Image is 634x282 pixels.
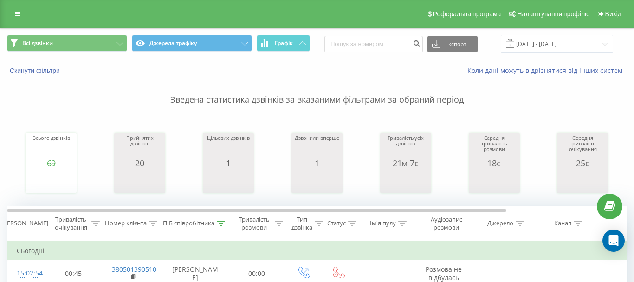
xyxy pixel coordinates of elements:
[602,230,625,252] div: Open Intercom Messenger
[32,158,70,168] div: 69
[132,35,252,52] button: Джерела трафіку
[52,216,89,231] div: Тривалість очікування
[295,135,339,158] div: Дзвонили вперше
[207,158,250,168] div: 1
[433,10,501,18] span: Реферальна програма
[257,35,310,52] button: Графік
[105,220,147,228] div: Номер клієнта
[426,265,462,282] span: Розмова не відбулась
[7,66,65,75] button: Скинути фільтри
[554,220,571,228] div: Канал
[7,35,127,52] button: Всі дзвінки
[467,66,627,75] a: Коли дані можуть відрізнятися вiд інших систем
[327,220,346,228] div: Статус
[427,36,478,52] button: Експорт
[291,216,312,231] div: Тип дзвінка
[116,158,163,168] div: 20
[1,220,48,228] div: [PERSON_NAME]
[163,220,214,228] div: ПІБ співробітника
[236,216,272,231] div: Тривалість розмови
[382,158,429,168] div: 21м 7с
[207,135,250,158] div: Цільових дзвінків
[424,216,469,231] div: Аудіозапис розмови
[275,40,293,46] span: Графік
[324,36,423,52] input: Пошук за номером
[22,39,53,47] span: Всі дзвінки
[7,75,627,106] p: Зведена статистика дзвінків за вказаними фільтрами за обраний період
[382,135,429,158] div: Тривалість усіх дзвінків
[471,158,518,168] div: 18с
[487,220,513,228] div: Джерело
[32,135,70,158] div: Всього дзвінків
[559,135,606,158] div: Середня тривалість очікування
[605,10,621,18] span: Вихід
[116,135,163,158] div: Прийнятих дзвінків
[112,265,156,274] a: 380501390510
[559,158,606,168] div: 25с
[370,220,396,228] div: Ім'я пулу
[295,158,339,168] div: 1
[471,135,518,158] div: Середня тривалість розмови
[517,10,589,18] span: Налаштування профілю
